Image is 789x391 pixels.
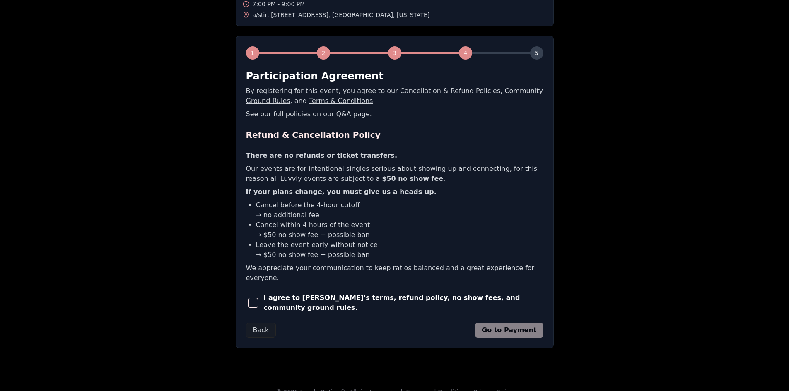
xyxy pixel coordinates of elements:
h2: Refund & Cancellation Policy [246,129,543,141]
p: We appreciate your communication to keep ratios balanced and a great experience for everyone. [246,263,543,283]
li: Cancel before the 4-hour cutoff → no additional fee [256,200,543,220]
span: I agree to [PERSON_NAME]'s terms, refund policy, no show fees, and community ground rules. [263,293,543,313]
div: 3 [388,46,401,60]
button: Back [246,323,276,338]
span: a/stir , [STREET_ADDRESS] , [GEOGRAPHIC_DATA] , [US_STATE] [253,11,430,19]
div: 1 [246,46,259,60]
p: Our events are for intentional singles serious about showing up and connecting, for this reason a... [246,164,543,184]
h2: Participation Agreement [246,70,543,83]
p: See our full policies on our Q&A . [246,109,543,119]
p: By registering for this event, you agree to our , , and . [246,86,543,106]
a: Cancellation & Refund Policies [400,87,500,95]
li: Cancel within 4 hours of the event → $50 no show fee + possible ban [256,220,543,240]
p: If your plans change, you must give us a heads up. [246,187,543,197]
a: page [353,110,370,118]
p: There are no refunds or ticket transfers. [246,151,543,161]
div: 2 [317,46,330,60]
li: Leave the event early without notice → $50 no show fee + possible ban [256,240,543,260]
a: Terms & Conditions [309,97,373,105]
div: 5 [530,46,543,60]
b: $50 no show fee [382,175,443,182]
div: 4 [459,46,472,60]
